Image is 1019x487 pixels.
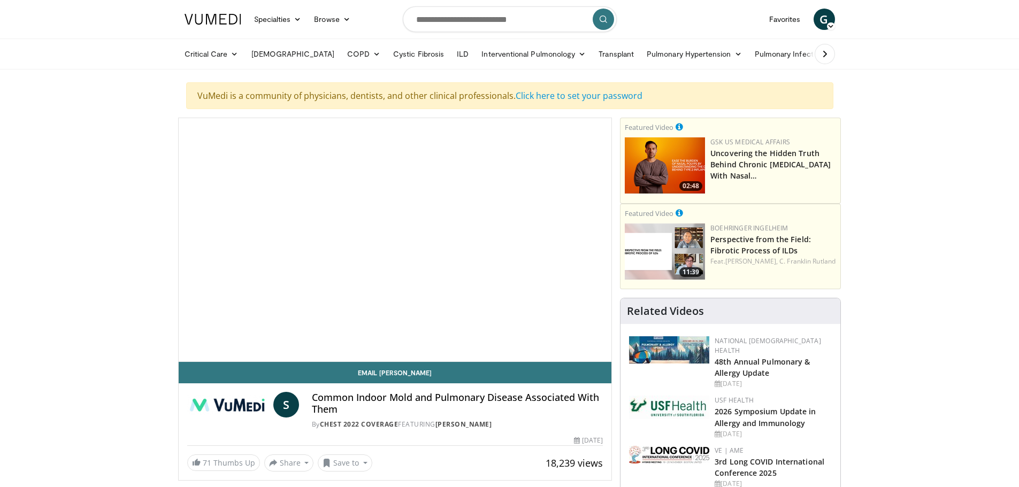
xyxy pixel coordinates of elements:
[814,9,835,30] a: G
[387,43,450,65] a: Cystic Fibrosis
[186,82,833,109] div: VuMedi is a community of physicians, dentists, and other clinical professionals.
[710,223,788,233] a: Boehringer Ingelheim
[625,223,705,280] a: 11:39
[715,336,821,355] a: National [DEMOGRAPHIC_DATA] Health
[185,14,241,25] img: VuMedi Logo
[679,181,702,191] span: 02:48
[341,43,387,65] a: COPD
[248,9,308,30] a: Specialties
[308,9,357,30] a: Browse
[625,137,705,194] img: d04c7a51-d4f2-46f9-936f-c139d13e7fbe.png.150x105_q85_crop-smart_upscale.png
[715,446,744,455] a: VE | AME
[178,43,245,65] a: Critical Care
[715,457,824,478] a: 3rd Long COVID International Conference 2025
[640,43,748,65] a: Pulmonary Hypertension
[187,454,260,471] a: 71 Thumbs Up
[475,43,592,65] a: Interventional Pulmonology
[546,457,603,469] span: 18,239 views
[763,9,807,30] a: Favorites
[629,336,709,364] img: b90f5d12-84c1-472e-b843-5cad6c7ef911.jpg.150x105_q85_autocrop_double_scale_upscale_version-0.2.jpg
[715,396,754,405] a: USF Health
[625,122,673,132] small: Featured Video
[625,208,673,218] small: Featured Video
[725,257,778,266] a: [PERSON_NAME],
[273,392,299,418] a: S
[592,43,640,65] a: Transplant
[627,305,704,318] h4: Related Videos
[264,454,314,471] button: Share
[679,267,702,277] span: 11:39
[710,257,836,266] div: Feat.
[715,406,816,428] a: 2026 Symposium Update in Allergy and Immunology
[710,137,790,146] a: GSK US Medical Affairs
[203,458,211,468] span: 71
[320,420,399,429] a: CHEST 2022 Coverage
[715,429,832,439] div: [DATE]
[516,90,642,102] a: Click here to set your password
[715,357,810,378] a: 48th Annual Pulmonary & Allergy Update
[629,396,709,419] img: 6ba8804a-8538-4002-95e7-a8f8012d4a11.png.150x105_q85_autocrop_double_scale_upscale_version-0.2.jpg
[710,234,811,256] a: Perspective from the Field: Fibrotic Process of ILDs
[779,257,836,266] a: C. Franklin Rutland
[625,223,705,280] img: 0d260a3c-dea8-4d46-9ffd-2859801fb613.png.150x105_q85_crop-smart_upscale.png
[574,436,603,445] div: [DATE]
[710,148,831,181] a: Uncovering the Hidden Truth Behind Chronic [MEDICAL_DATA] With Nasal…
[245,43,341,65] a: [DEMOGRAPHIC_DATA]
[312,392,603,415] h4: Common Indoor Mold and Pulmonary Disease Associated With Them
[748,43,841,65] a: Pulmonary Infection
[629,446,709,463] img: a2792a71-925c-4fc2-b8ef-8d1b21aec2f7.png.150x105_q85_autocrop_double_scale_upscale_version-0.2.jpg
[187,392,269,418] img: CHEST 2022 Coverage
[179,118,612,362] video-js: Video Player
[312,420,603,429] div: By FEATURING
[318,454,372,471] button: Save to
[450,43,475,65] a: ILD
[403,6,617,32] input: Search topics, interventions
[435,420,492,429] a: [PERSON_NAME]
[179,362,612,383] a: Email [PERSON_NAME]
[625,137,705,194] a: 02:48
[715,379,832,389] div: [DATE]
